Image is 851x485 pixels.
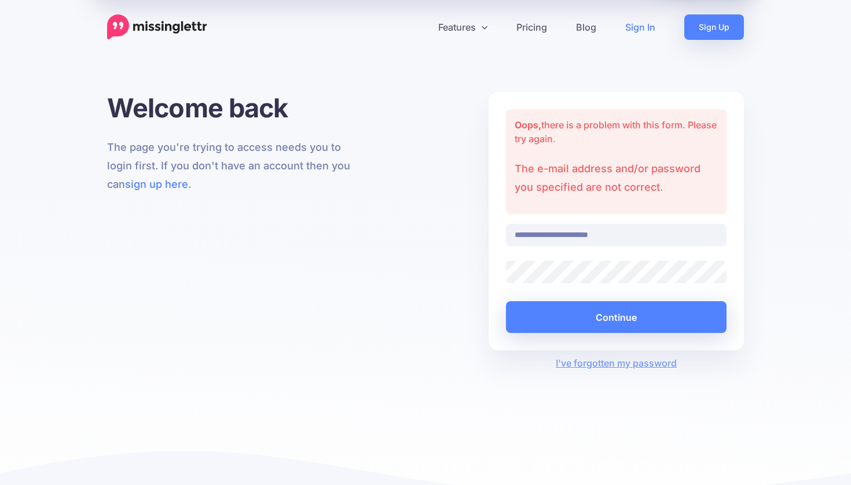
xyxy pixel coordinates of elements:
strong: Oops, [515,119,541,131]
button: Continue [506,301,727,333]
a: Features [424,14,502,40]
a: Pricing [502,14,562,40]
a: Blog [562,14,611,40]
a: I've forgotten my password [556,357,677,369]
p: The e-mail address and/or password you specified are not correct. [515,160,718,197]
a: sign up here [125,178,188,190]
a: Sign Up [684,14,744,40]
a: Sign In [611,14,670,40]
p: The page you're trying to access needs you to login first. If you don't have an account then you ... [107,138,362,194]
div: there is a problem with this form. Please try again. [506,109,727,214]
h1: Welcome back [107,92,362,124]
